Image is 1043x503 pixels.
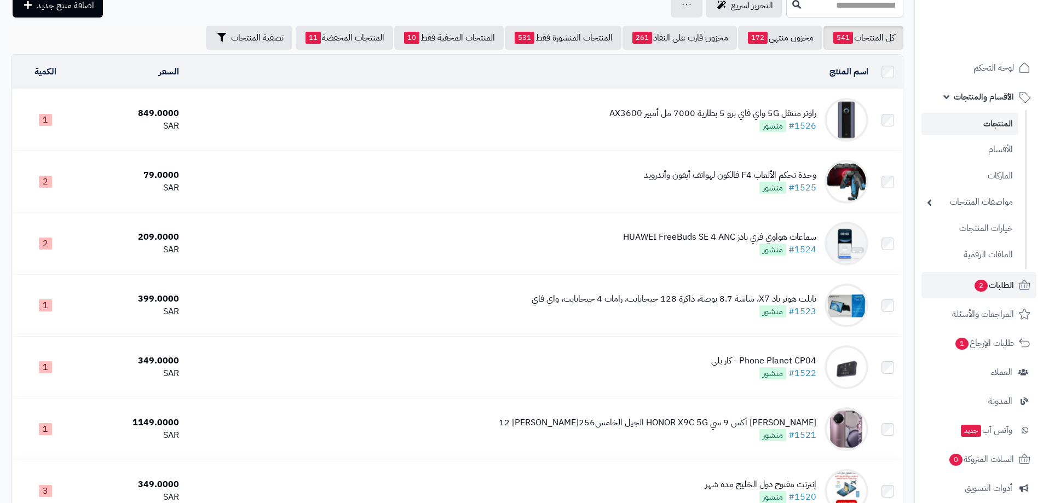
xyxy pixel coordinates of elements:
[955,337,969,349] span: 1
[39,361,52,373] span: 1
[921,446,1036,472] a: السلات المتروكة0
[825,345,868,389] img: Phone Planet CP04 - كار بلي
[975,279,988,291] span: 2
[394,26,504,50] a: المنتجات المخفية فقط10
[705,478,816,491] div: إنترنت مفتوح دول الخليج مدة شهر
[969,26,1033,49] img: logo-2.png
[954,89,1014,105] span: الأقسام والمنتجات
[825,407,868,451] img: هونر أكس 9 سي HONOR X9C 5G الجيل الخامس256جيجا رام 12
[973,277,1014,293] span: الطلبات
[788,243,816,256] a: #1524
[84,169,179,182] div: 79.0000
[231,31,284,44] span: تصفية المنتجات
[632,32,652,44] span: 261
[921,330,1036,356] a: طلبات الإرجاع1
[759,367,786,379] span: منشور
[823,26,903,50] a: كل المنتجات541
[532,293,816,305] div: تابلت هونر باد X7، شاشة 8.7 بوصة، ذاكرة 128 جيجابايت، رامات 4 جيجابايت، واي فاي
[499,417,816,429] div: [PERSON_NAME] أكس 9 سي HONOR X9C 5G الجيل الخامس256[PERSON_NAME] 12
[759,120,786,132] span: منشور
[825,222,868,265] img: سماعات هواوي فري بادز HUAWEI FreeBuds SE 4 ANC
[921,272,1036,298] a: الطلبات2
[788,367,816,380] a: #1522
[84,244,179,256] div: SAR
[788,429,816,442] a: #1521
[921,164,1018,188] a: الماركات
[644,169,816,182] div: وحدة تحكم الألعاب F4 فالكون لهواتف أيفون وأندرويد
[825,160,868,204] img: وحدة تحكم الألعاب F4 فالكون لهواتف أيفون وأندرويد
[788,181,816,194] a: #1525
[921,55,1036,81] a: لوحة التحكم
[296,26,393,50] a: المنتجات المخفضة11
[988,394,1012,409] span: المدونة
[505,26,621,50] a: المنتجات المنشورة فقط531
[84,293,179,305] div: 399.0000
[84,120,179,132] div: SAR
[84,182,179,194] div: SAR
[961,425,981,437] span: جديد
[759,182,786,194] span: منشور
[921,475,1036,501] a: أدوات التسويق
[833,32,853,44] span: 541
[829,65,868,78] a: اسم المنتج
[965,481,1012,496] span: أدوات التسويق
[84,305,179,318] div: SAR
[84,417,179,429] div: 1149.0000
[738,26,822,50] a: مخزون منتهي172
[921,243,1018,267] a: الملفات الرقمية
[921,217,1018,240] a: خيارات المنتجات
[921,359,1036,385] a: العملاء
[949,453,963,465] span: 0
[759,244,786,256] span: منشور
[711,355,816,367] div: Phone Planet CP04 - كار بلي
[991,365,1012,380] span: العملاء
[84,107,179,120] div: 849.0000
[921,388,1036,414] a: المدونة
[748,32,768,44] span: 172
[948,452,1014,467] span: السلات المتروكة
[759,429,786,441] span: منشور
[609,107,816,120] div: راوتر متنقل 5G واي فاي برو 5 بطارية 7000 مل أمبير AX3600
[921,113,1018,135] a: المنتجات
[759,305,786,317] span: منشور
[921,417,1036,443] a: وآتس آبجديد
[921,301,1036,327] a: المراجعات والأسئلة
[159,65,179,78] a: السعر
[825,284,868,327] img: تابلت هونر باد X7، شاشة 8.7 بوصة، ذاكرة 128 جيجابايت، رامات 4 جيجابايت، واي فاي
[39,114,52,126] span: 1
[39,238,52,250] span: 2
[306,32,321,44] span: 11
[960,423,1012,438] span: وآتس آب
[84,478,179,491] div: 349.0000
[623,231,816,244] div: سماعات هواوي فري بادز HUAWEI FreeBuds SE 4 ANC
[825,98,868,142] img: راوتر متنقل 5G واي فاي برو 5 بطارية 7000 مل أمبير AX3600
[84,355,179,367] div: 349.0000
[39,176,52,188] span: 2
[973,60,1014,76] span: لوحة التحكم
[39,299,52,311] span: 1
[206,26,292,50] button: تصفية المنتجات
[952,307,1014,322] span: المراجعات والأسئلة
[759,491,786,503] span: منشور
[788,305,816,318] a: #1523
[84,429,179,442] div: SAR
[921,138,1018,161] a: الأقسام
[515,32,534,44] span: 531
[623,26,737,50] a: مخزون قارب على النفاذ261
[404,32,419,44] span: 10
[34,65,56,78] a: الكمية
[84,367,179,380] div: SAR
[84,231,179,244] div: 209.0000
[788,119,816,132] a: #1526
[921,190,1018,214] a: مواصفات المنتجات
[39,485,52,497] span: 3
[39,423,52,435] span: 1
[954,336,1014,351] span: طلبات الإرجاع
